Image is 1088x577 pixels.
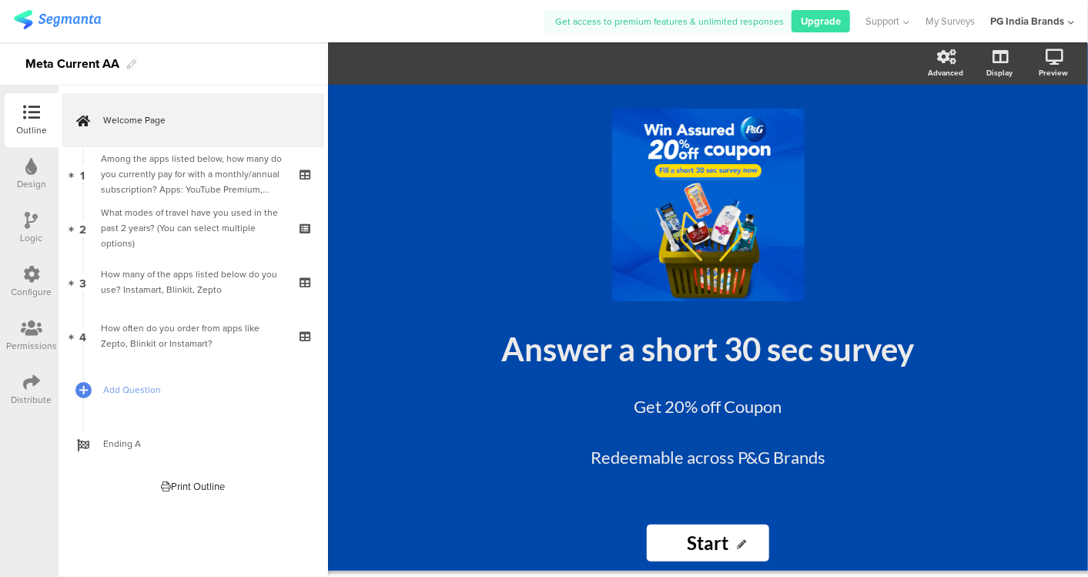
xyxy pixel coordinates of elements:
[25,52,119,76] div: Meta Current AA
[81,166,85,183] span: 1
[928,67,963,79] div: Advanced
[990,14,1064,29] div: PG India Brands
[647,525,768,562] input: Start
[79,220,86,237] span: 2
[62,201,324,255] a: 2 What modes of travel have you used in the past 2 years? (You can select multiple options)
[423,330,993,368] p: Answer a short 30 sec survey
[103,382,300,398] span: Add Question
[17,177,46,191] div: Design
[79,273,86,290] span: 3
[101,151,285,197] div: Among the apps listed below, how many do you currently pay for with a monthly/annual subscription...
[62,309,324,363] a: 4 How often do you order from apps like Zepto, Blinkit or Instamart?
[555,15,784,29] span: Get access to premium features & unlimited responses
[21,231,43,245] div: Logic
[79,327,86,344] span: 4
[103,112,300,128] span: Welcome Page
[16,123,47,137] div: Outline
[62,255,324,309] a: 3 How many of the apps listed below do you use? Instamart, Blinkit, Zepto
[439,444,978,470] p: Redeemable across P&G Brands
[62,417,324,471] a: Ending A
[62,147,324,201] a: 1 Among the apps listed below, how many do you currently pay for with a monthly/annual subscripti...
[439,394,978,419] p: Get 20% off Coupon
[12,393,52,407] div: Distribute
[103,436,300,451] span: Ending A
[986,67,1013,79] div: Display
[101,205,285,251] div: What modes of travel have you used in the past 2 years? (You can select multiple options)
[14,10,101,29] img: segmanta logo
[101,267,285,297] div: How many of the apps listed below do you use? Instamart, Blinkit, Zepto
[801,14,841,29] span: Upgrade
[12,285,52,299] div: Configure
[162,479,226,494] div: Print Outline
[6,339,57,353] div: Permissions
[1039,67,1068,79] div: Preview
[101,320,285,351] div: How often do you order from apps like Zepto, Blinkit or Instamart?
[866,14,900,29] span: Support
[62,93,324,147] a: Welcome Page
